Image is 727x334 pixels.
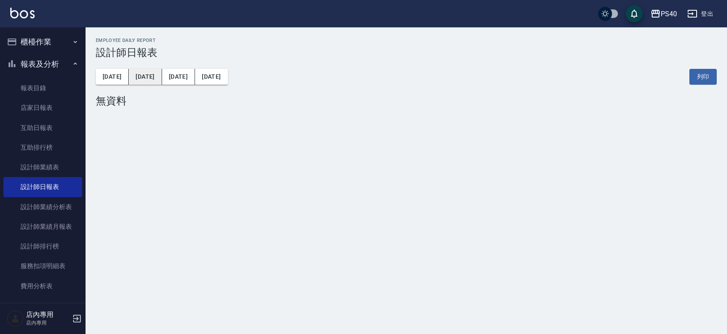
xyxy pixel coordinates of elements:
button: 登出 [684,6,717,22]
p: 店內專用 [26,319,70,327]
button: [DATE] [129,69,162,85]
a: 互助日報表 [3,118,82,138]
a: 設計師業績月報表 [3,217,82,236]
button: PS40 [647,5,680,23]
button: 櫃檯作業 [3,31,82,53]
h2: Employee Daily Report [96,38,717,43]
a: 店家日報表 [3,98,82,118]
button: 列印 [689,69,717,85]
button: [DATE] [195,69,228,85]
button: 報表及分析 [3,53,82,75]
img: Person [7,310,24,327]
a: 費用分析表 [3,276,82,296]
a: 設計師業績表 [3,157,82,177]
button: [DATE] [162,69,195,85]
a: 設計師日報表 [3,177,82,197]
a: 服務扣項明細表 [3,256,82,276]
a: 設計師業績分析表 [3,197,82,217]
button: save [626,5,643,22]
h3: 設計師日報表 [96,47,717,59]
div: 無資料 [96,95,717,107]
button: 客戶管理 [3,299,82,322]
div: PS40 [661,9,677,19]
h5: 店內專用 [26,310,70,319]
a: 報表目錄 [3,78,82,98]
a: 互助排行榜 [3,138,82,157]
a: 設計師排行榜 [3,236,82,256]
button: [DATE] [96,69,129,85]
img: Logo [10,8,35,18]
